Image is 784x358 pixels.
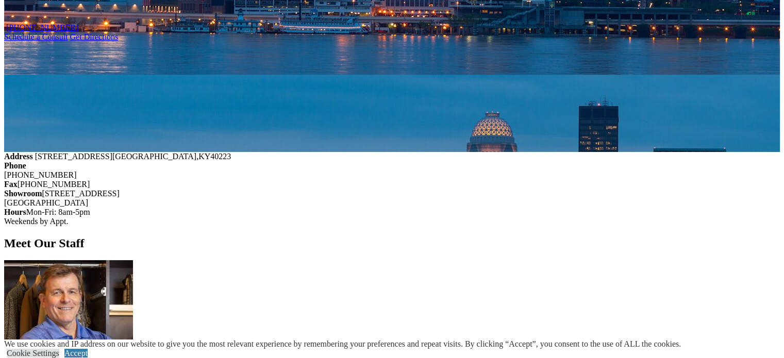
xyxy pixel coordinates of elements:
[198,152,210,161] span: KY
[4,180,780,189] div: [PHONE_NUMBER]
[6,23,78,32] a: [PHONE_NUMBER]
[70,32,119,41] a: Click Get Directions to get location on google map
[4,171,780,180] div: [PHONE_NUMBER]
[4,161,26,170] strong: Phone
[7,349,59,357] a: Cookie Settings
[4,152,780,161] div: ,
[4,189,780,208] div: [STREET_ADDRESS] [GEOGRAPHIC_DATA]
[4,208,26,216] strong: Hours
[64,349,88,357] a: Accept
[35,152,112,161] span: [STREET_ADDRESS]
[4,208,780,226] div: Mon-Fri: 8am-5pm Weekends by Appt.
[4,32,68,41] a: Schedule a Consult
[4,236,780,250] h2: Meet Our Staff
[4,180,18,189] strong: Fax
[4,339,681,349] div: We use cookies and IP address on our website to give you the most relevant experience by remember...
[4,189,42,198] strong: Showroom
[4,152,33,161] strong: Address
[112,152,196,161] span: [GEOGRAPHIC_DATA]
[210,152,231,161] span: 40223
